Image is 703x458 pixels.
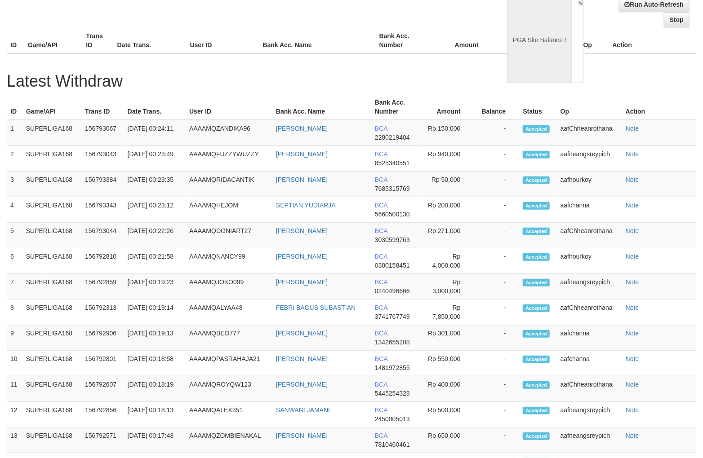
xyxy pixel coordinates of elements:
[421,172,474,197] td: Rp 50,000
[81,351,124,376] td: 156792801
[523,176,550,184] span: Accepted
[523,228,550,235] span: Accepted
[7,376,22,402] td: 11
[375,253,387,260] span: BCA
[421,94,474,120] th: Amount
[276,150,328,158] a: [PERSON_NAME]
[276,227,328,234] a: [PERSON_NAME]
[557,248,622,274] td: aafhourkoy
[124,146,186,172] td: [DATE] 00:23:49
[626,125,639,132] a: Note
[186,299,272,325] td: AAAAMQALYAA48
[186,274,272,299] td: AAAAMQJOKO099
[7,120,22,146] td: 1
[81,197,124,223] td: 156793343
[22,223,81,248] td: SUPERLIGA168
[622,94,696,120] th: Action
[474,325,520,351] td: -
[124,120,186,146] td: [DATE] 00:24:11
[557,274,622,299] td: aafneangsreypich
[7,402,22,427] td: 12
[375,125,387,132] span: BCA
[7,248,22,274] td: 6
[421,120,474,146] td: Rp 150,000
[474,427,520,453] td: -
[124,402,186,427] td: [DATE] 00:18:13
[186,94,272,120] th: User ID
[557,376,622,402] td: aafChheanrothana
[375,432,387,439] span: BCA
[276,381,328,388] a: [PERSON_NAME]
[434,28,492,53] th: Amount
[626,253,639,260] a: Note
[557,325,622,351] td: aafchanna
[276,355,328,362] a: [PERSON_NAME]
[557,172,622,197] td: aafhourkoy
[81,325,124,351] td: 156792906
[421,402,474,427] td: Rp 500,000
[375,339,410,346] span: 1342655208
[375,355,387,362] span: BCA
[7,72,696,90] h1: Latest Withdraw
[557,351,622,376] td: aafchanna
[276,278,328,286] a: [PERSON_NAME]
[7,94,22,120] th: ID
[276,176,328,183] a: [PERSON_NAME]
[523,330,550,338] span: Accepted
[276,304,356,311] a: FEBRI BAGUS SUBASTIAN
[664,12,690,27] a: Stop
[276,125,328,132] a: [PERSON_NAME]
[371,94,421,120] th: Bank Acc. Number
[626,304,639,311] a: Note
[186,376,272,402] td: AAAAMQROYQW123
[375,159,410,167] span: 8525340551
[421,351,474,376] td: Rp 550,000
[375,185,410,192] span: 7685315769
[7,274,22,299] td: 7
[375,390,410,397] span: 5445254328
[375,236,410,243] span: 3030599763
[7,172,22,197] td: 3
[474,94,520,120] th: Balance
[626,330,639,337] a: Note
[375,415,410,423] span: 2450005013
[626,355,639,362] a: Note
[375,227,387,234] span: BCA
[7,197,22,223] td: 4
[626,381,639,388] a: Note
[186,146,272,172] td: AAAAMQFUZZYWUZZY
[626,227,639,234] a: Note
[81,248,124,274] td: 156792810
[81,94,124,120] th: Trans ID
[375,262,410,269] span: 0380158451
[276,253,328,260] a: [PERSON_NAME]
[22,94,81,120] th: Game/API
[375,278,387,286] span: BCA
[7,146,22,172] td: 2
[81,402,124,427] td: 156792856
[22,299,81,325] td: SUPERLIGA168
[7,325,22,351] td: 9
[375,406,387,414] span: BCA
[186,248,272,274] td: AAAAMQNANCY99
[421,427,474,453] td: Rp 650,000
[492,28,546,53] th: Balance
[626,278,639,286] a: Note
[557,223,622,248] td: aafChheanrothana
[626,150,639,158] a: Note
[523,407,550,414] span: Accepted
[114,28,187,53] th: Date Trans.
[81,376,124,402] td: 156792607
[421,223,474,248] td: Rp 271,000
[557,197,622,223] td: aafchanna
[124,274,186,299] td: [DATE] 00:19:23
[523,279,550,286] span: Accepted
[375,202,387,209] span: BCA
[186,172,272,197] td: AAAAMQRIDACANTIK
[474,172,520,197] td: -
[557,299,622,325] td: aafChheanrothana
[557,94,622,120] th: Op
[523,202,550,210] span: Accepted
[24,28,83,53] th: Game/API
[124,299,186,325] td: [DATE] 00:19:14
